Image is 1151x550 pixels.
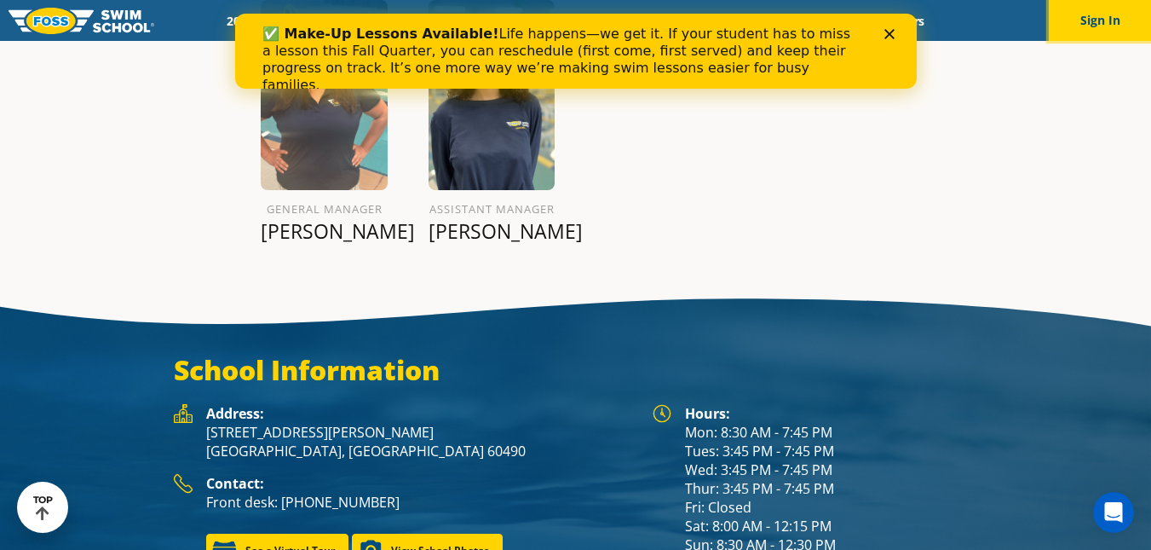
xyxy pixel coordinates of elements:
strong: Contact: [206,474,264,493]
h6: General Manager [261,199,388,219]
div: TOP [33,495,53,521]
a: Swim Like [PERSON_NAME] [635,13,815,29]
a: Blog [814,13,868,29]
a: Careers [868,13,939,29]
b: ✅ Make-Up Lessons Available! [27,12,263,28]
img: Foss Location Address [174,404,193,423]
iframe: Intercom live chat banner [235,14,917,89]
a: About FOSS [539,13,635,29]
div: Life happens—we get it. If your student has to miss a lesson this Fall Quarter, you can reschedul... [27,12,627,80]
a: 2025 Calendar [212,13,319,29]
a: Schools [319,13,390,29]
h6: Assistant Manager [429,199,555,219]
p: [PERSON_NAME] [261,219,388,243]
p: Front desk: [PHONE_NUMBER] [206,493,636,512]
p: [PERSON_NAME] [429,219,555,243]
img: Foss Location Contact [174,474,193,494]
iframe: Intercom live chat [1093,492,1134,533]
p: [STREET_ADDRESS][PERSON_NAME] [GEOGRAPHIC_DATA], [GEOGRAPHIC_DATA] 60490 [206,423,636,460]
strong: Hours: [685,404,730,423]
img: FOSS Swim School Logo [9,8,154,34]
div: Close [649,15,666,26]
a: Swim Path® Program [390,13,539,29]
h3: School Information [174,353,978,387]
strong: Address: [206,404,264,423]
img: Foss Location Hours [653,404,671,423]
